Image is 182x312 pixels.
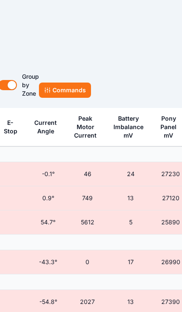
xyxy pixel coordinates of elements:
button: Current Angle [33,113,63,141]
td: 13 [107,186,154,210]
div: Current Angle [33,119,58,135]
div: Battery Imbalance mV [112,114,145,140]
button: Pony Panel mV [159,108,182,146]
button: Commands [39,83,91,98]
td: 17 [107,250,154,274]
td: 0.9° [28,186,68,210]
td: 24 [107,162,154,186]
td: -0.1° [28,162,68,186]
td: 46 [68,162,107,186]
td: 54.7° [28,210,68,235]
div: E-Stop [3,119,18,135]
td: 5612 [68,210,107,235]
div: Peak Motor Current [73,114,98,140]
td: -43.3° [28,250,68,274]
span: Group by Zone [22,73,39,97]
button: Battery Imbalance mV [112,108,149,146]
div: Pony Panel mV [159,114,178,140]
button: Peak Motor Current [73,108,102,146]
td: 5 [107,210,154,235]
button: E-Stop [3,113,23,141]
td: 0 [68,250,107,274]
td: 749 [68,186,107,210]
